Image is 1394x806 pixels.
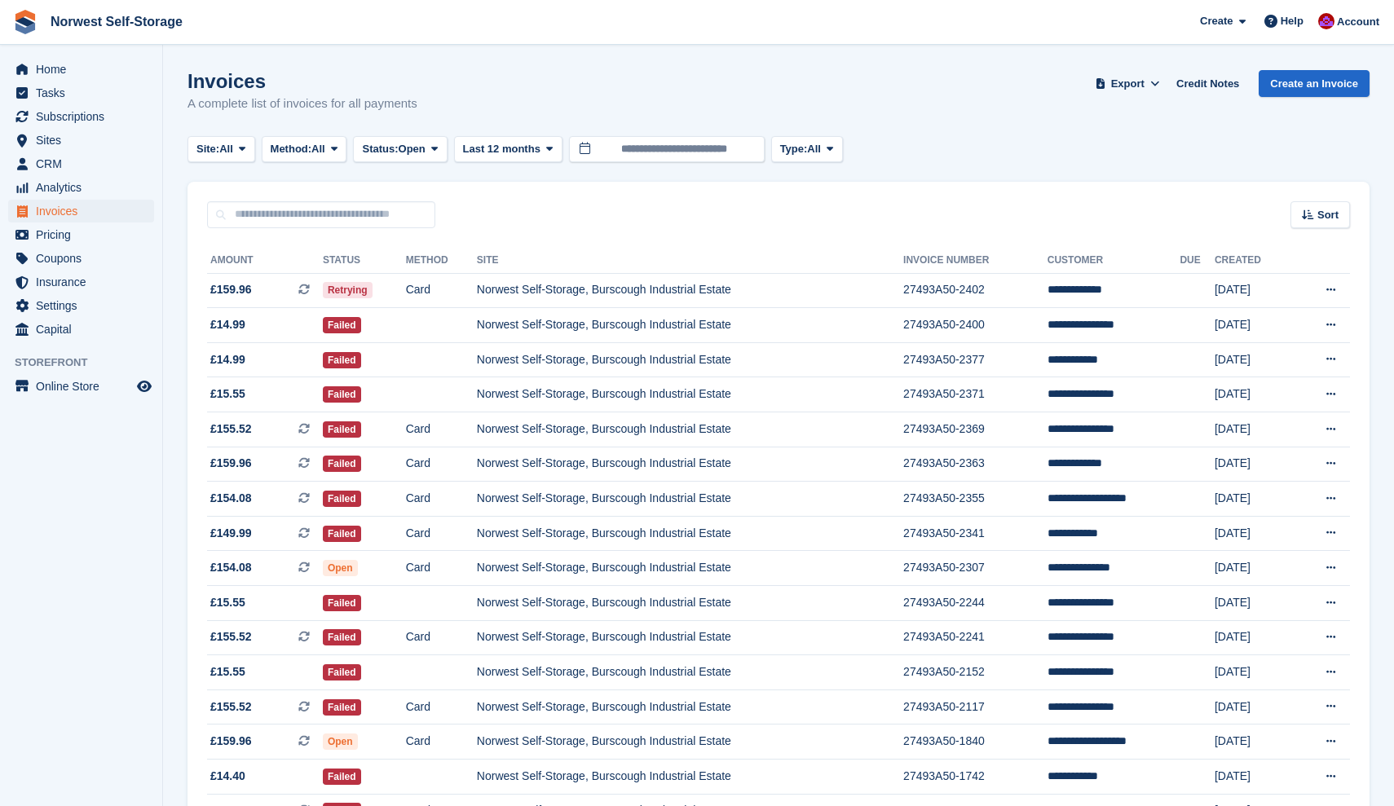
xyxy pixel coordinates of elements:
a: Credit Notes [1170,70,1246,97]
a: menu [8,105,154,128]
span: Open [323,733,358,750]
td: 27493A50-1840 [903,725,1048,760]
a: menu [8,176,154,199]
button: Export [1092,70,1163,97]
span: Settings [36,294,134,317]
span: £159.96 [210,455,252,472]
td: Card [406,447,477,482]
th: Amount [207,248,323,274]
th: Customer [1048,248,1180,274]
span: £14.99 [210,316,245,333]
span: £14.99 [210,351,245,368]
span: Insurance [36,271,134,293]
img: Daniel Grensinger [1318,13,1334,29]
span: Failed [323,386,361,403]
span: Failed [323,421,361,438]
td: [DATE] [1215,655,1293,690]
span: Pricing [36,223,134,246]
span: Retrying [323,282,373,298]
a: menu [8,81,154,104]
span: Failed [323,769,361,785]
td: [DATE] [1215,760,1293,795]
td: [DATE] [1215,273,1293,308]
td: 27493A50-2369 [903,412,1048,447]
a: Create an Invoice [1259,70,1370,97]
span: Subscriptions [36,105,134,128]
th: Site [477,248,903,274]
span: Home [36,58,134,81]
th: Created [1215,248,1293,274]
span: CRM [36,152,134,175]
span: £155.52 [210,421,252,438]
button: Last 12 months [454,136,562,163]
th: Method [406,248,477,274]
span: All [219,141,233,157]
td: Card [406,516,477,551]
span: All [311,141,325,157]
span: £15.55 [210,385,245,403]
td: 27493A50-2307 [903,551,1048,586]
span: £159.96 [210,733,252,750]
td: [DATE] [1215,620,1293,655]
span: Open [399,141,426,157]
span: Failed [323,664,361,680]
td: [DATE] [1215,725,1293,760]
img: stora-icon-8386f47178a22dfd0bd8f6a31ec36ba5ce8667c1dd55bd0f319d3a0aa187defe.svg [13,10,37,34]
a: menu [8,129,154,152]
span: Capital [36,318,134,341]
td: 27493A50-2152 [903,655,1048,690]
a: menu [8,223,154,246]
span: Failed [323,699,361,716]
td: 27493A50-2244 [903,586,1048,621]
td: 27493A50-2341 [903,516,1048,551]
span: Tasks [36,81,134,104]
td: Norwest Self-Storage, Burscough Industrial Estate [477,342,903,377]
td: [DATE] [1215,342,1293,377]
span: Online Store [36,375,134,398]
td: [DATE] [1215,689,1293,725]
a: menu [8,375,154,398]
a: menu [8,200,154,222]
td: [DATE] [1215,447,1293,482]
span: £154.08 [210,559,252,576]
span: Method: [271,141,312,157]
td: Norwest Self-Storage, Burscough Industrial Estate [477,273,903,308]
td: [DATE] [1215,516,1293,551]
td: 27493A50-2117 [903,689,1048,725]
td: [DATE] [1215,377,1293,412]
td: Norwest Self-Storage, Burscough Industrial Estate [477,620,903,655]
td: Norwest Self-Storage, Burscough Industrial Estate [477,689,903,725]
td: Norwest Self-Storage, Burscough Industrial Estate [477,725,903,760]
button: Type: All [771,136,843,163]
th: Invoice Number [903,248,1048,274]
td: Card [406,689,477,725]
span: £155.52 [210,698,252,716]
a: menu [8,294,154,317]
td: Norwest Self-Storage, Burscough Industrial Estate [477,551,903,586]
span: Open [323,560,358,576]
a: menu [8,152,154,175]
span: Coupons [36,247,134,270]
a: Norwest Self-Storage [44,8,189,35]
td: Card [406,551,477,586]
a: Preview store [135,377,154,396]
td: 27493A50-2355 [903,482,1048,517]
span: Failed [323,595,361,611]
button: Method: All [262,136,347,163]
td: [DATE] [1215,551,1293,586]
span: £15.55 [210,594,245,611]
a: menu [8,318,154,341]
a: menu [8,58,154,81]
td: Norwest Self-Storage, Burscough Industrial Estate [477,586,903,621]
td: [DATE] [1215,412,1293,447]
span: Failed [323,456,361,472]
span: Account [1337,14,1379,30]
span: Failed [323,491,361,507]
td: [DATE] [1215,586,1293,621]
h1: Invoices [187,70,417,92]
span: Create [1200,13,1233,29]
span: Export [1111,76,1145,92]
td: 27493A50-2241 [903,620,1048,655]
button: Status: Open [353,136,447,163]
td: 27493A50-2400 [903,308,1048,343]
